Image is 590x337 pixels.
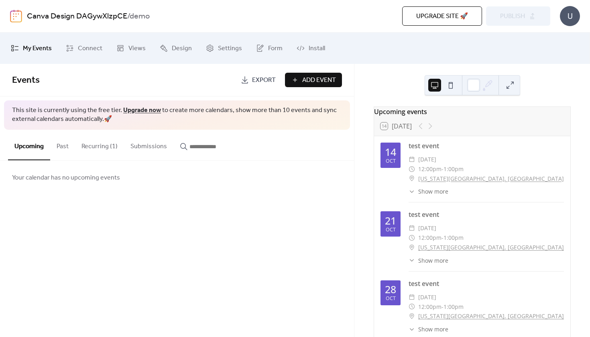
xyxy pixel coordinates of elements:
[386,227,396,233] div: Oct
[409,292,415,302] div: ​
[27,9,127,24] a: Canva Design DAGywXlzpCE
[409,243,415,252] div: ​
[409,325,448,333] button: ​Show more
[252,76,276,85] span: Export
[416,12,468,21] span: Upgrade site 🚀
[444,302,464,312] span: 1:00pm
[309,42,325,55] span: Install
[8,130,50,160] button: Upcoming
[124,130,173,159] button: Submissions
[409,279,564,288] div: test event
[418,174,564,184] a: [US_STATE][GEOGRAPHIC_DATA], [GEOGRAPHIC_DATA]
[12,71,40,89] span: Events
[409,187,448,196] button: ​Show more
[110,36,152,61] a: Views
[218,42,242,55] span: Settings
[418,256,448,265] span: Show more
[409,155,415,164] div: ​
[235,73,282,87] a: Export
[409,141,564,151] div: test event
[130,9,150,24] b: demo
[128,42,146,55] span: Views
[418,243,564,252] a: [US_STATE][GEOGRAPHIC_DATA], [GEOGRAPHIC_DATA]
[75,130,124,159] button: Recurring (1)
[123,104,161,116] a: Upgrade now
[386,296,396,301] div: Oct
[23,42,52,55] span: My Events
[409,233,415,243] div: ​
[409,256,448,265] button: ​Show more
[12,106,342,124] span: This site is currently using the free tier. to create more calendars, show more than 10 events an...
[154,36,198,61] a: Design
[385,147,396,157] div: 14
[402,6,482,26] button: Upgrade site 🚀
[418,223,436,233] span: [DATE]
[409,164,415,174] div: ​
[127,9,130,24] b: /
[409,210,564,219] div: test event
[78,42,102,55] span: Connect
[409,174,415,184] div: ​
[268,42,283,55] span: Form
[418,164,441,174] span: 12:00pm
[418,187,448,196] span: Show more
[386,159,396,164] div: Oct
[385,216,396,226] div: 21
[441,302,444,312] span: -
[418,233,441,243] span: 12:00pm
[302,76,336,85] span: Add Event
[409,325,415,333] div: ​
[385,284,396,294] div: 28
[560,6,580,26] div: U
[409,187,415,196] div: ​
[444,164,464,174] span: 1:00pm
[5,36,58,61] a: My Events
[409,302,415,312] div: ​
[409,256,415,265] div: ​
[418,325,448,333] span: Show more
[374,107,570,116] div: Upcoming events
[418,311,564,321] a: [US_STATE][GEOGRAPHIC_DATA], [GEOGRAPHIC_DATA]
[12,173,120,183] span: Your calendar has no upcoming events
[441,164,444,174] span: -
[444,233,464,243] span: 1:00pm
[418,302,441,312] span: 12:00pm
[10,10,22,22] img: logo
[441,233,444,243] span: -
[418,155,436,164] span: [DATE]
[409,223,415,233] div: ​
[200,36,248,61] a: Settings
[172,42,192,55] span: Design
[291,36,331,61] a: Install
[285,73,342,87] button: Add Event
[250,36,289,61] a: Form
[60,36,108,61] a: Connect
[409,311,415,321] div: ​
[50,130,75,159] button: Past
[418,292,436,302] span: [DATE]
